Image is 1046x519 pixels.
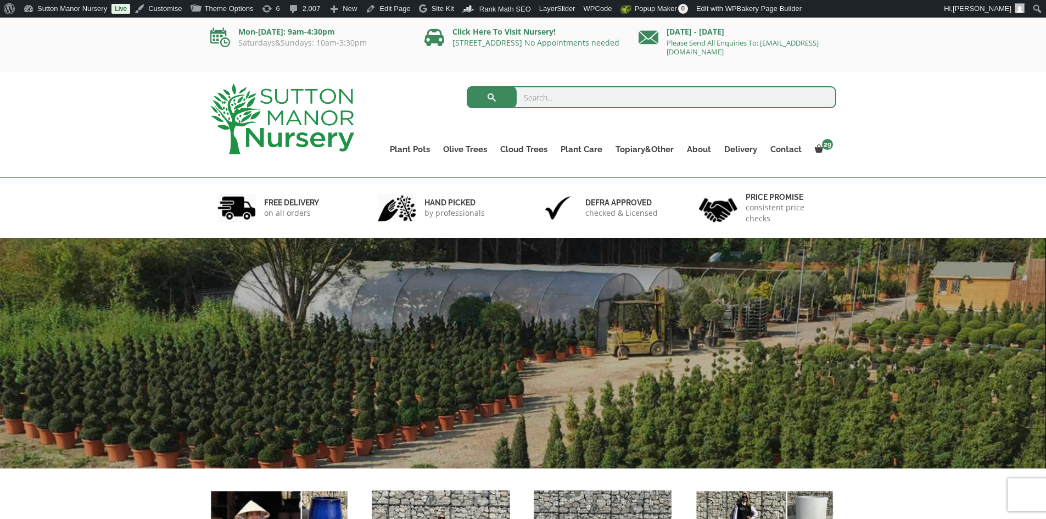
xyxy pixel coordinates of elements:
[678,4,688,14] span: 0
[264,198,319,208] h6: FREE DELIVERY
[718,142,764,157] a: Delivery
[210,38,408,47] p: Saturdays&Sundays: 10am-3:30pm
[424,208,485,219] p: by professionals
[383,142,437,157] a: Plant Pots
[554,142,609,157] a: Plant Care
[539,194,577,222] img: 3.jpg
[667,38,819,57] a: Please Send All Enquiries To: [EMAIL_ADDRESS][DOMAIN_NAME]
[210,25,408,38] p: Mon-[DATE]: 9am-4:30pm
[111,4,130,14] a: Live
[585,208,658,219] p: checked & Licensed
[479,5,531,13] span: Rank Math SEO
[210,83,354,154] img: logo
[378,194,416,222] img: 2.jpg
[585,198,658,208] h6: Defra approved
[953,4,1011,13] span: [PERSON_NAME]
[437,142,494,157] a: Olive Trees
[639,25,836,38] p: [DATE] - [DATE]
[699,191,737,225] img: 4.jpg
[424,198,485,208] h6: hand picked
[494,142,554,157] a: Cloud Trees
[609,142,680,157] a: Topiary&Other
[452,26,556,37] a: Click Here To Visit Nursery!
[822,139,833,150] span: 29
[217,194,256,222] img: 1.jpg
[467,86,836,108] input: Search...
[764,142,808,157] a: Contact
[432,4,454,13] span: Site Kit
[452,37,619,48] a: [STREET_ADDRESS] No Appointments needed
[808,142,836,157] a: 29
[746,192,829,202] h6: Price promise
[746,202,829,224] p: consistent price checks
[680,142,718,157] a: About
[264,208,319,219] p: on all orders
